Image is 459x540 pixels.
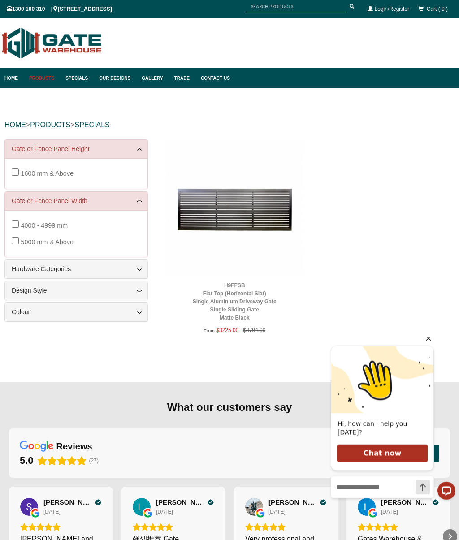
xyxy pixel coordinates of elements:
span: $3225.00 [216,327,238,333]
a: Gallery [137,68,169,88]
input: SEARCH PRODUCTS [247,1,346,12]
div: Rating: 5.0 out of 5 [133,523,214,531]
div: [DATE] [156,508,173,515]
a: Review by George XING [268,498,326,506]
img: Simon H [20,498,38,516]
div: > > [4,111,455,139]
div: Verified Customer [320,499,326,505]
div: [DATE] [43,508,61,515]
a: H9FFSBFlat Top (Horizontal Slat)Single Aluminium Driveway GateSingle Sliding GateMatte Black [193,282,277,321]
a: Review by L. Zhu [156,498,214,506]
span: 5000 mm & Above [21,238,74,246]
a: Design Style [12,286,141,295]
button: Chat now [13,107,104,125]
a: Home [4,68,25,88]
span: (27) [89,458,99,464]
span: [PERSON_NAME] [268,498,318,506]
h2: Hi, how can I help you [DATE]? [14,82,104,99]
img: George XING [245,498,263,516]
a: View on Google [245,498,263,516]
span: Cart ( 0 ) [427,6,448,12]
a: View on Google [20,498,38,516]
a: Gate or Fence Panel Width [12,196,141,206]
a: Our Designs [95,68,137,88]
a: Products [25,68,61,88]
a: SPECIALS [74,121,109,129]
input: Write a message… [8,139,110,160]
a: Hardware Categories [12,264,141,274]
a: PRODUCTS [30,121,70,129]
span: $3794.00 [238,327,265,333]
div: reviews [56,441,92,452]
a: Contact Us [196,68,230,88]
span: 1300 100 310 | [STREET_ADDRESS] [7,6,112,12]
span: 4000 - 4999 mm [21,222,68,229]
img: H9FFSB - Flat Top (Horizontal Slat) - Single Aluminium Driveway Gate - Single Sliding Gate - Matt... [166,139,303,277]
a: Review by Simon H [43,498,101,506]
a: Trade [170,68,196,88]
span: [PERSON_NAME] [43,498,93,506]
a: Colour [12,307,141,317]
button: Send a message [92,143,106,157]
div: [DATE] [268,508,286,515]
div: Verified Customer [208,499,214,505]
div: Rating: 5.0 out of 5 [358,523,439,531]
iframe: LiveChat chat widget [324,337,459,518]
span: 1600 mm & Above [21,170,74,177]
div: Rating: 5.0 out of 5 [20,523,101,531]
img: waving hand [8,9,110,76]
div: Rating: 5.0 out of 5 [20,454,87,467]
a: View on Google [133,498,151,516]
span: From [204,328,215,333]
img: L. Zhu [133,498,151,516]
div: Rating: 5.0 out of 5 [245,523,326,531]
span: [PERSON_NAME] [156,498,205,506]
div: Verified Customer [95,499,101,505]
a: Login/Register [375,6,409,12]
div: What our customers say [9,400,450,415]
a: Specials [61,68,95,88]
a: HOME [4,121,26,129]
a: Gate or Fence Panel Height [12,144,141,154]
div: 5.0 [20,454,34,467]
button: Open LiveChat chat widget [114,144,132,162]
